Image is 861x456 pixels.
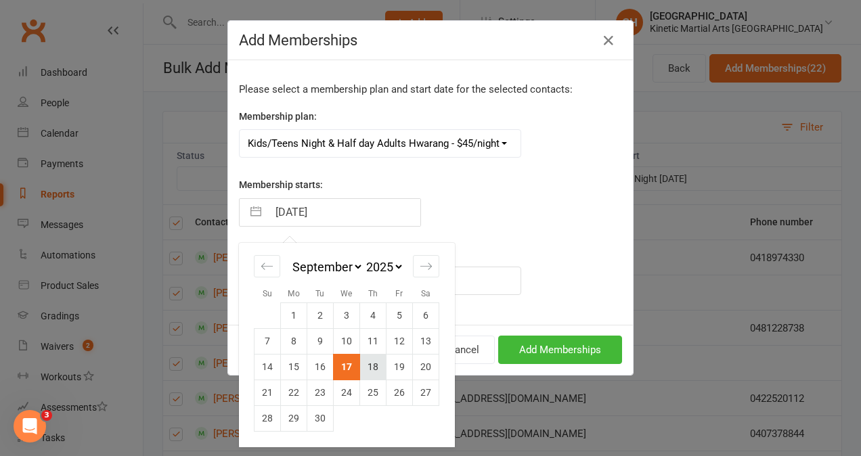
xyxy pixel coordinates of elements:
[334,302,360,328] td: Wednesday, September 3, 2025
[315,289,324,298] small: Tu
[307,328,334,354] td: Tuesday, September 9, 2025
[387,354,413,380] td: Friday, September 19, 2025
[239,243,454,447] div: Calendar
[360,354,387,380] td: Thursday, September 18, 2025
[255,328,281,354] td: Sunday, September 7, 2025
[281,380,307,405] td: Monday, September 22, 2025
[307,302,334,328] td: Tuesday, September 2, 2025
[288,289,300,298] small: Mo
[41,410,52,421] span: 3
[239,32,622,49] h4: Add Memberships
[281,354,307,380] td: Monday, September 15, 2025
[239,81,622,97] p: Please select a membership plan and start date for the selected contacts:
[239,109,317,124] label: Membership plan:
[307,354,334,380] td: Tuesday, September 16, 2025
[498,336,622,364] button: Add Memberships
[255,380,281,405] td: Sunday, September 21, 2025
[334,328,360,354] td: Wednesday, September 10, 2025
[255,405,281,431] td: Sunday, September 28, 2025
[433,336,495,364] button: Cancel
[307,405,334,431] td: Tuesday, September 30, 2025
[255,354,281,380] td: Sunday, September 14, 2025
[281,405,307,431] td: Monday, September 29, 2025
[360,302,387,328] td: Thursday, September 4, 2025
[395,289,403,298] small: Fr
[421,289,430,298] small: Sa
[340,289,352,298] small: We
[413,380,439,405] td: Saturday, September 27, 2025
[254,255,280,277] div: Move backward to switch to the previous month.
[413,354,439,380] td: Saturday, September 20, 2025
[14,410,46,442] iframe: Intercom live chat
[239,177,323,192] label: Membership starts:
[413,328,439,354] td: Saturday, September 13, 2025
[413,255,439,277] div: Move forward to switch to the next month.
[334,354,360,380] td: Selected. Wednesday, September 17, 2025
[307,380,334,405] td: Tuesday, September 23, 2025
[387,302,413,328] td: Friday, September 5, 2025
[334,380,360,405] td: Wednesday, September 24, 2025
[387,328,413,354] td: Friday, September 12, 2025
[360,380,387,405] td: Thursday, September 25, 2025
[281,302,307,328] td: Monday, September 1, 2025
[263,289,272,298] small: Su
[281,328,307,354] td: Monday, September 8, 2025
[368,289,378,298] small: Th
[413,302,439,328] td: Saturday, September 6, 2025
[598,30,619,51] a: Close
[387,380,413,405] td: Friday, September 26, 2025
[360,328,387,354] td: Thursday, September 11, 2025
